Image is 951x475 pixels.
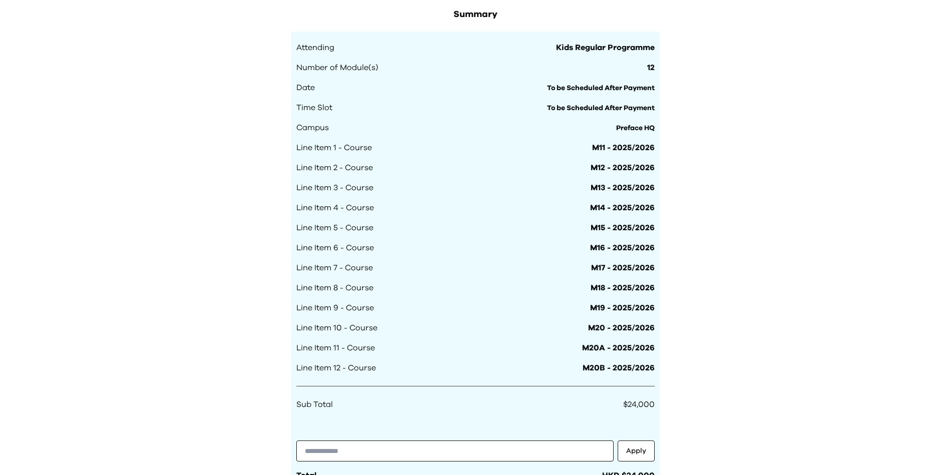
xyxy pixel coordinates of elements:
[296,82,315,94] span: Date
[296,102,332,114] span: Time Slot
[591,162,655,174] span: M12 - 2025/2026
[623,400,655,408] span: $24,000
[590,202,655,214] span: M14 - 2025/2026
[591,282,655,294] span: M18 - 2025/2026
[591,222,655,234] span: M15 - 2025/2026
[582,342,655,354] span: M20A - 2025/2026
[296,262,373,274] span: Line Item 7 - Course
[547,105,655,112] span: To be Scheduled After Payment
[296,242,374,254] span: Line Item 6 - Course
[590,242,655,254] span: M16 - 2025/2026
[296,322,377,334] span: Line Item 10 - Course
[592,142,655,154] span: M11 - 2025/2026
[296,362,376,374] span: Line Item 12 - Course
[291,8,660,22] h2: Summary
[296,122,329,134] span: Campus
[588,322,655,334] span: M20 - 2025/2026
[296,42,334,54] span: Attending
[647,62,655,74] span: 12
[296,202,374,214] span: Line Item 4 - Course
[583,362,655,374] span: M20B - 2025/2026
[296,302,374,314] span: Line Item 9 - Course
[616,125,655,132] span: Preface HQ
[591,182,655,194] span: M13 - 2025/2026
[590,302,655,314] span: M19 - 2025/2026
[296,62,378,74] span: Number of Module(s)
[591,262,655,274] span: M17 - 2025/2026
[618,440,655,461] button: Apply
[296,398,333,410] span: Sub Total
[296,282,373,294] span: Line Item 8 - Course
[296,222,373,234] span: Line Item 5 - Course
[296,162,373,174] span: Line Item 2 - Course
[556,42,655,54] span: Kids Regular Programme
[296,182,373,194] span: Line Item 3 - Course
[296,142,372,154] span: Line Item 1 - Course
[296,342,375,354] span: Line Item 11 - Course
[547,85,655,92] span: To be Scheduled After Payment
